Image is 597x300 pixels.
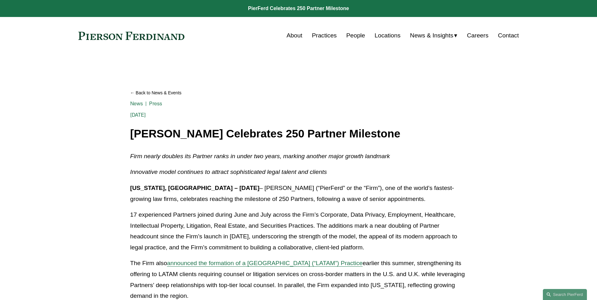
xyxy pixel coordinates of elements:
[130,169,327,175] em: Innovative model continues to attract sophisticated legal talent and clients
[346,30,365,42] a: People
[410,30,453,41] span: News & Insights
[130,101,143,107] a: News
[498,30,519,42] a: Contact
[130,87,467,98] a: Back to News & Events
[130,209,467,253] p: 17 experienced Partners joined during June and July across the Firm’s Corporate, Data Privacy, Em...
[287,30,302,42] a: About
[543,289,587,300] a: Search this site
[467,30,488,42] a: Careers
[167,260,363,266] a: announced the formation of a [GEOGRAPHIC_DATA] (“LATAM”) Practice
[130,185,260,191] strong: [US_STATE], [GEOGRAPHIC_DATA] – [DATE]
[130,153,390,159] em: Firm nearly doubles its Partner ranks in under two years, marking another major growth landmark
[130,183,467,204] p: – [PERSON_NAME] (“PierFerd” or the “Firm”), one of the world’s fastest-growing law firms, celebra...
[375,30,400,42] a: Locations
[410,30,458,42] a: folder dropdown
[130,112,146,118] span: [DATE]
[149,101,162,107] a: Press
[312,30,337,42] a: Practices
[130,128,467,140] h1: [PERSON_NAME] Celebrates 250 Partner Milestone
